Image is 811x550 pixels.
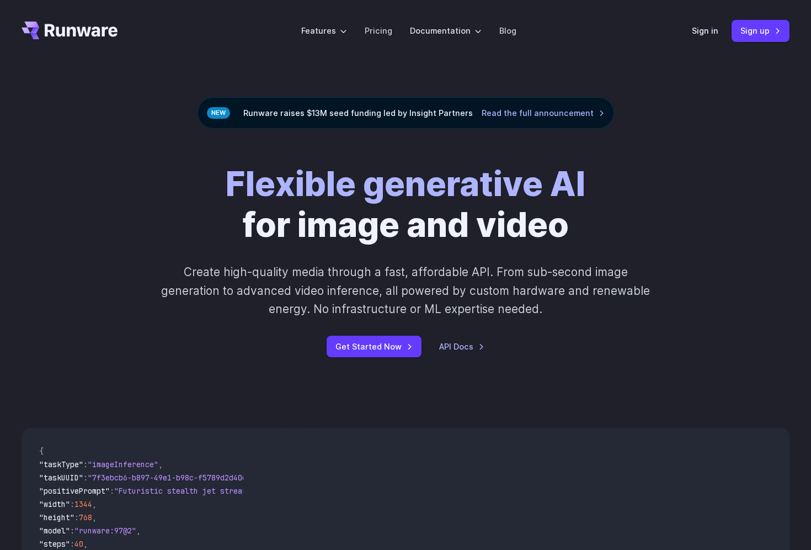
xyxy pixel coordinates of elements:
[110,486,114,496] span: :
[74,512,79,522] span: :
[92,499,97,509] span: ,
[499,24,516,37] a: Blog
[158,459,163,469] span: ,
[70,499,74,509] span: :
[226,164,585,245] h1: for image and video
[327,336,421,357] a: Get Started Now
[692,24,718,37] a: Sign in
[732,20,789,41] a: Sign up
[39,512,74,522] span: "height"
[83,459,88,469] span: :
[39,446,44,456] span: {
[39,526,70,536] span: "model"
[39,539,70,549] span: "steps"
[301,24,347,37] label: Features
[482,107,605,119] a: Read the full announcement
[410,24,482,37] label: Documentation
[88,473,255,483] span: "7f3ebcb6-b897-49e1-b98c-f5789d2d40d7"
[83,539,88,549] span: ,
[70,539,74,549] span: :
[198,97,614,129] div: Runware raises $13M seed funding led by Insight Partners
[88,459,158,469] span: "imageInference"
[22,22,118,39] a: Go to /
[114,486,516,496] span: "Futuristic stealth jet streaking through a neon-lit cityscape with glowing purple exhaust"
[136,526,141,536] span: ,
[74,499,92,509] span: 1344
[92,512,97,522] span: ,
[83,473,88,483] span: :
[226,163,585,204] strong: Flexible generative AI
[39,486,110,496] span: "positivePrompt"
[74,539,83,549] span: 40
[160,263,652,318] p: Create high-quality media through a fast, affordable API. From sub-second image generation to adv...
[39,499,70,509] span: "width"
[439,340,484,353] a: API Docs
[74,526,136,536] span: "runware:97@2"
[39,473,83,483] span: "taskUUID"
[39,459,83,469] span: "taskType"
[365,24,392,37] a: Pricing
[79,512,92,522] span: 768
[70,526,74,536] span: :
